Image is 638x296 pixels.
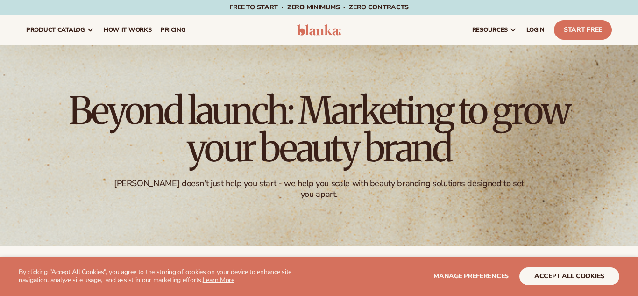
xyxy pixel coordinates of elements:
[519,267,619,285] button: accept all cookies
[111,178,526,200] div: [PERSON_NAME] doesn't just help you start - we help you scale with beauty branding solutions desi...
[468,15,522,45] a: resources
[62,92,576,167] h1: Beyond launch: Marketing to grow your beauty brand
[156,15,190,45] a: pricing
[522,15,549,45] a: LOGIN
[433,267,509,285] button: Manage preferences
[203,275,234,284] a: Learn More
[229,3,409,12] span: Free to start · ZERO minimums · ZERO contracts
[554,20,612,40] a: Start Free
[433,272,509,281] span: Manage preferences
[99,15,156,45] a: How It Works
[21,15,99,45] a: product catalog
[161,26,185,34] span: pricing
[104,26,152,34] span: How It Works
[297,24,341,36] img: logo
[26,26,85,34] span: product catalog
[526,26,545,34] span: LOGIN
[19,268,319,284] p: By clicking "Accept All Cookies", you agree to the storing of cookies on your device to enhance s...
[472,26,508,34] span: resources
